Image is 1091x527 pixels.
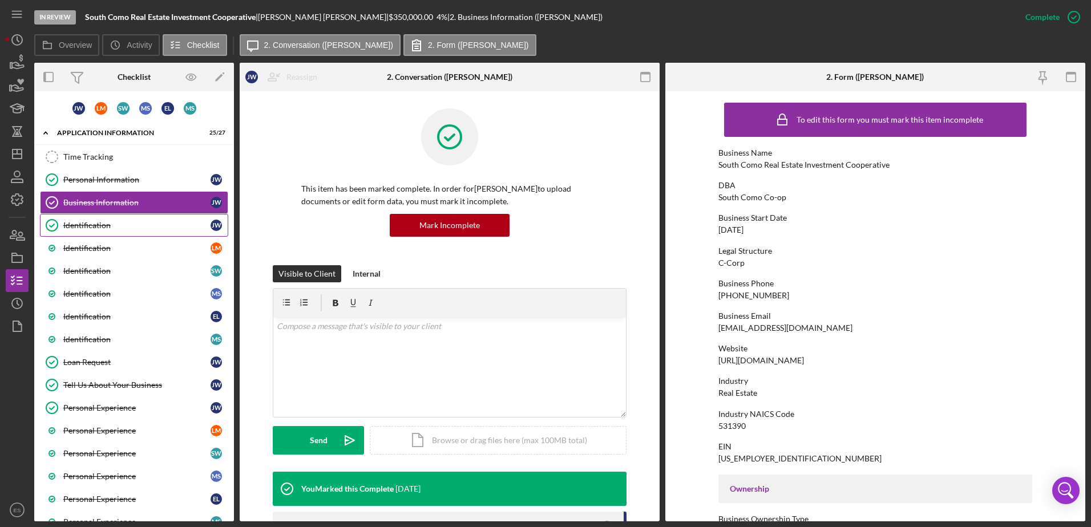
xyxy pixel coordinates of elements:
[718,225,744,234] div: [DATE]
[139,102,152,115] div: M S
[718,323,852,333] div: [EMAIL_ADDRESS][DOMAIN_NAME]
[40,442,228,465] a: Personal ExperienceSW
[245,71,258,83] div: J W
[718,246,1032,256] div: Legal Structure
[63,358,211,367] div: Loan Request
[211,174,222,185] div: J W
[63,289,211,298] div: Identification
[718,213,1032,222] div: Business Start Date
[40,374,228,396] a: Tell Us About Your BusinessJW
[117,102,130,115] div: S W
[211,356,222,368] div: J W
[34,10,76,25] div: In Review
[718,258,745,267] div: C-Corp
[211,242,222,254] div: L M
[389,13,437,22] div: $350,000.00
[211,197,222,208] div: J W
[40,260,228,282] a: IdentificationSW
[730,484,1021,493] div: Ownership
[264,40,393,50] label: 2. Conversation ([PERSON_NAME])
[63,152,228,161] div: Time Tracking
[387,72,512,82] div: 2. Conversation ([PERSON_NAME])
[211,379,222,391] div: J W
[718,344,1032,353] div: Website
[85,12,256,22] b: South Como Real Estate Investment Cooperative
[211,402,222,414] div: J W
[40,465,228,488] a: Personal ExperienceMS
[40,396,228,419] a: Personal ExperienceJW
[718,356,804,365] div: [URL][DOMAIN_NAME]
[63,449,211,458] div: Personal Experience
[118,72,151,82] div: Checklist
[211,448,222,459] div: S W
[95,102,107,115] div: L M
[437,13,447,22] div: 4 %
[301,183,598,208] p: This item has been marked complete. In order for [PERSON_NAME] to upload documents or edit form d...
[63,198,211,207] div: Business Information
[163,34,227,56] button: Checklist
[34,34,99,56] button: Overview
[40,419,228,442] a: Personal ExperienceLM
[102,34,159,56] button: Activity
[718,181,1032,190] div: DBA
[428,40,529,50] label: 2. Form ([PERSON_NAME])
[63,380,211,390] div: Tell Us About Your Business
[211,288,222,299] div: M S
[826,72,924,82] div: 2. Form ([PERSON_NAME])
[718,421,746,431] div: 531390
[211,220,222,231] div: J W
[211,334,222,345] div: M S
[40,351,228,374] a: Loan RequestJW
[301,484,394,493] div: You Marked this Complete
[395,484,421,493] time: 2025-07-03 21:07
[278,265,336,282] div: Visible to Client
[718,279,1032,288] div: Business Phone
[718,454,882,463] div: [US_EMPLOYER_IDENTIFICATION_NUMBER]
[718,311,1032,321] div: Business Email
[310,426,328,455] div: Send
[353,265,381,282] div: Internal
[63,335,211,344] div: Identification
[347,265,386,282] button: Internal
[6,498,29,521] button: ES
[797,115,983,124] div: To edit this form you must mark this item incomplete
[1014,6,1085,29] button: Complete
[718,410,1032,419] div: Industry NAICS Code
[40,191,228,214] a: Business InformationJW
[211,265,222,277] div: S W
[240,34,401,56] button: 2. Conversation ([PERSON_NAME])
[205,129,225,136] div: 25 / 27
[718,442,1032,451] div: EIN
[63,175,211,184] div: Personal Information
[63,472,211,481] div: Personal Experience
[40,488,228,510] a: Personal ExperienceEL
[447,13,603,22] div: | 2. Business Information ([PERSON_NAME])
[1052,477,1080,504] div: Open Intercom Messenger
[63,517,211,526] div: Personal Experience
[211,425,222,436] div: L M
[85,13,258,22] div: |
[211,493,222,505] div: E L
[40,305,228,328] a: IdentificationEL
[72,102,85,115] div: J W
[40,237,228,260] a: IdentificationLM
[63,244,211,253] div: Identification
[718,160,890,169] div: South Como Real Estate Investment Cooperative
[40,328,228,351] a: IdentificationMS
[40,168,228,191] a: Personal InformationJW
[40,282,228,305] a: IdentificationMS
[718,388,757,398] div: Real Estate
[63,266,211,275] div: Identification
[419,214,480,237] div: Mark Incomplete
[1025,6,1060,29] div: Complete
[63,494,211,504] div: Personal Experience
[390,214,510,237] button: Mark Incomplete
[273,426,364,455] button: Send
[211,311,222,322] div: E L
[403,34,536,56] button: 2. Form ([PERSON_NAME])
[59,40,92,50] label: Overview
[63,403,211,412] div: Personal Experience
[273,265,341,282] button: Visible to Client
[718,193,786,202] div: South Como Co-op
[63,426,211,435] div: Personal Experience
